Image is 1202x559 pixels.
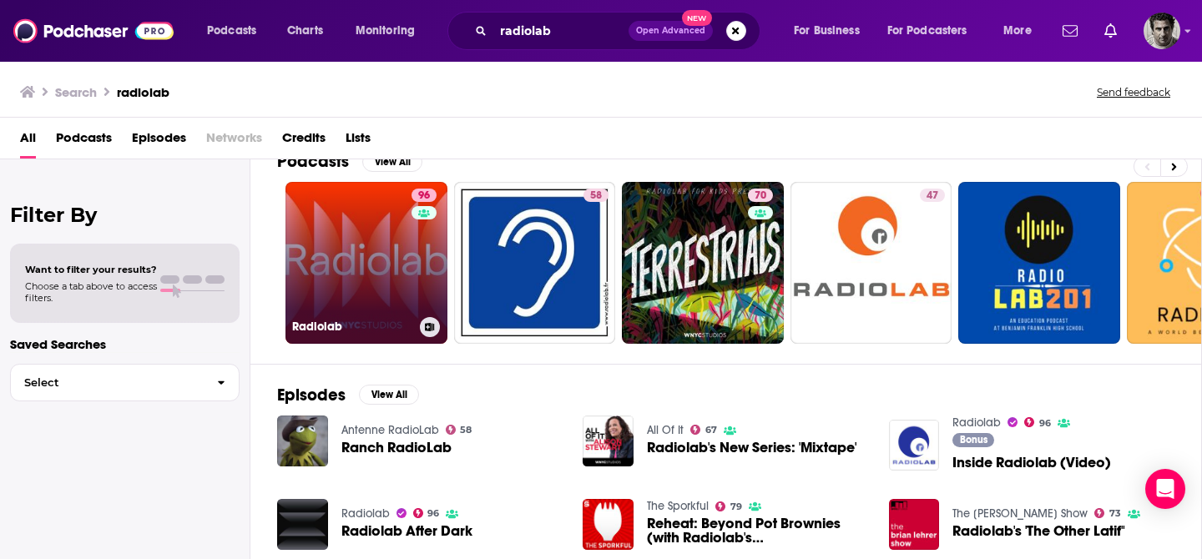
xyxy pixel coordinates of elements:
[992,18,1053,44] button: open menu
[690,425,717,435] a: 67
[56,124,112,159] a: Podcasts
[287,19,323,43] span: Charts
[1145,469,1185,509] div: Open Intercom Messenger
[207,19,256,43] span: Podcasts
[362,152,422,172] button: View All
[682,10,712,26] span: New
[730,503,742,511] span: 79
[927,188,938,204] span: 47
[952,524,1125,538] a: Radiolab's 'The Other Latif"
[132,124,186,159] a: Episodes
[292,320,413,334] h3: Radiolab
[413,508,440,518] a: 96
[277,499,328,550] img: Radiolab After Dark
[889,420,940,471] img: Inside Radiolab (Video)
[1094,508,1121,518] a: 73
[493,18,629,44] input: Search podcasts, credits, & more...
[1003,19,1032,43] span: More
[889,499,940,550] a: Radiolab's 'The Other Latif"
[887,19,967,43] span: For Podcasters
[1144,13,1180,49] button: Show profile menu
[1144,13,1180,49] img: User Profile
[782,18,881,44] button: open menu
[590,188,602,204] span: 58
[277,151,422,172] a: PodcastsView All
[920,189,945,202] a: 47
[277,151,349,172] h2: Podcasts
[952,456,1111,470] a: Inside Radiolab (Video)
[285,182,447,344] a: 96Radiolab
[11,377,204,388] span: Select
[10,364,240,401] button: Select
[952,415,1001,430] a: Radiolab
[277,385,419,405] a: EpisodesView All
[341,524,472,538] span: Radiolab After Dark
[647,499,709,513] a: The Sporkful
[13,15,174,47] img: Podchaser - Follow, Share and Rate Podcasts
[583,499,634,550] img: Reheat: Beyond Pot Brownies (with Radiolab's Jad Abumrad)
[636,27,705,35] span: Open Advanced
[1109,510,1121,517] span: 73
[359,385,419,405] button: View All
[647,441,856,455] a: Radiolab's New Series: 'Mixtape'
[705,426,717,434] span: 67
[1039,420,1051,427] span: 96
[952,506,1088,521] a: The Brian Lehrer Show
[25,264,157,275] span: Want to filter your results?
[748,189,773,202] a: 70
[876,18,992,44] button: open menu
[341,441,452,455] a: Ranch RadioLab
[790,182,952,344] a: 47
[715,501,742,511] a: 79
[446,425,472,435] a: 58
[55,84,97,100] h3: Search
[794,19,860,43] span: For Business
[427,510,439,517] span: 96
[341,423,439,437] a: Antenne RadioLab
[629,21,713,41] button: Open AdvancedNew
[341,506,390,521] a: Radiolab
[583,415,634,466] img: Radiolab's New Series: 'Mixtape'
[206,124,262,159] span: Networks
[356,19,415,43] span: Monitoring
[463,12,776,50] div: Search podcasts, credits, & more...
[346,124,371,159] a: Lists
[117,84,169,100] h3: radiolab
[454,182,616,344] a: 58
[25,280,157,304] span: Choose a tab above to access filters.
[647,516,869,545] span: Reheat: Beyond Pot Brownies (with Radiolab's [PERSON_NAME])
[418,188,430,204] span: 96
[583,189,609,202] a: 58
[960,435,987,445] span: Bonus
[1056,17,1084,45] a: Show notifications dropdown
[647,516,869,545] a: Reheat: Beyond Pot Brownies (with Radiolab's Jad Abumrad)
[622,182,784,344] a: 70
[647,423,684,437] a: All Of It
[10,336,240,352] p: Saved Searches
[10,203,240,227] h2: Filter By
[195,18,278,44] button: open menu
[1098,17,1124,45] a: Show notifications dropdown
[460,426,472,434] span: 58
[412,189,437,202] a: 96
[277,415,328,466] img: Ranch RadioLab
[1024,417,1051,427] a: 96
[755,188,766,204] span: 70
[344,18,437,44] button: open menu
[20,124,36,159] a: All
[277,385,346,405] h2: Episodes
[1144,13,1180,49] span: Logged in as GaryR
[282,124,326,159] span: Credits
